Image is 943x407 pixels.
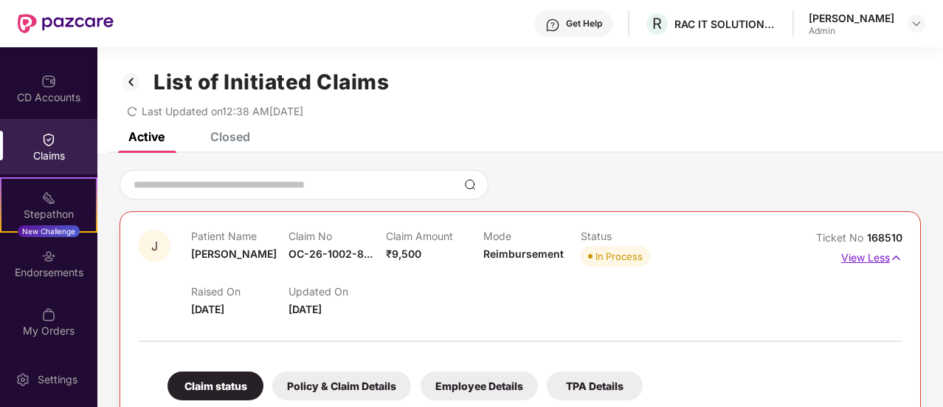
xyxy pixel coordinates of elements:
div: Policy & Claim Details [272,372,411,400]
div: Admin [809,25,894,37]
span: Reimbursement [483,247,564,260]
img: svg+xml;base64,PHN2ZyBpZD0iRHJvcGRvd24tMzJ4MzIiIHhtbG5zPSJodHRwOi8vd3d3LnczLm9yZy8yMDAwL3N2ZyIgd2... [911,18,922,30]
h1: List of Initiated Claims [153,69,389,95]
div: In Process [595,249,643,264]
img: svg+xml;base64,PHN2ZyBpZD0iQ2xhaW0iIHhtbG5zPSJodHRwOi8vd3d3LnczLm9yZy8yMDAwL3N2ZyIgd2lkdGg9IjIwIi... [41,132,56,147]
div: [PERSON_NAME] [809,11,894,25]
div: Closed [210,129,250,144]
span: Ticket No [816,231,867,244]
span: OC-26-1002-8... [289,247,373,260]
img: svg+xml;base64,PHN2ZyB4bWxucz0iaHR0cDovL3d3dy53My5vcmcvMjAwMC9zdmciIHdpZHRoPSIxNyIgaGVpZ2h0PSIxNy... [890,250,902,266]
div: Stepathon [1,207,96,222]
div: New Challenge [18,225,80,237]
span: redo [127,105,137,117]
p: Status [581,230,678,242]
p: Claim No [289,230,386,242]
div: Claim status [167,372,263,400]
div: Employee Details [421,372,538,400]
span: [DATE] [191,303,224,315]
p: Updated On [289,285,386,298]
span: ₹9,500 [386,247,421,260]
div: Get Help [566,18,602,30]
div: TPA Details [547,372,643,400]
img: svg+xml;base64,PHN2ZyBpZD0iRW5kb3JzZW1lbnRzIiB4bWxucz0iaHR0cDovL3d3dy53My5vcmcvMjAwMC9zdmciIHdpZH... [41,249,56,264]
p: Raised On [191,285,289,298]
img: New Pazcare Logo [18,14,114,33]
img: svg+xml;base64,PHN2ZyBpZD0iSGVscC0zMngzMiIgeG1sbnM9Imh0dHA6Ly93d3cudzMub3JnLzIwMDAvc3ZnIiB3aWR0aD... [545,18,560,33]
span: 168510 [867,231,902,244]
p: View Less [841,246,902,266]
img: svg+xml;base64,PHN2ZyBpZD0iQ0RfQWNjb3VudHMiIGRhdGEtbmFtZT0iQ0QgQWNjb3VudHMiIHhtbG5zPSJodHRwOi8vd3... [41,74,56,89]
span: [PERSON_NAME] [191,247,277,260]
p: Mode [483,230,581,242]
div: RAC IT SOLUTIONS PRIVATE LIMITED [674,17,778,31]
span: R [652,15,662,33]
span: [DATE] [289,303,322,315]
img: svg+xml;base64,PHN2ZyBpZD0iU2V0dGluZy0yMHgyMCIgeG1sbnM9Imh0dHA6Ly93d3cudzMub3JnLzIwMDAvc3ZnIiB3aW... [15,372,30,387]
div: Settings [33,372,82,387]
img: svg+xml;base64,PHN2ZyBpZD0iTXlfT3JkZXJzIiBkYXRhLW5hbWU9Ik15IE9yZGVycyIgeG1sbnM9Imh0dHA6Ly93d3cudz... [41,307,56,322]
img: svg+xml;base64,PHN2ZyBpZD0iU2VhcmNoLTMyeDMyIiB4bWxucz0iaHR0cDovL3d3dy53My5vcmcvMjAwMC9zdmciIHdpZH... [464,179,476,191]
span: Last Updated on 12:38 AM[DATE] [142,105,303,117]
p: Claim Amount [386,230,483,242]
span: J [151,240,158,253]
p: Patient Name [191,230,289,242]
div: Active [128,129,165,144]
img: svg+xml;base64,PHN2ZyB4bWxucz0iaHR0cDovL3d3dy53My5vcmcvMjAwMC9zdmciIHdpZHRoPSIyMSIgaGVpZ2h0PSIyMC... [41,191,56,205]
img: svg+xml;base64,PHN2ZyB3aWR0aD0iMzIiIGhlaWdodD0iMzIiIHZpZXdCb3g9IjAgMCAzMiAzMiIgZmlsbD0ibm9uZSIgeG... [120,69,143,95]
